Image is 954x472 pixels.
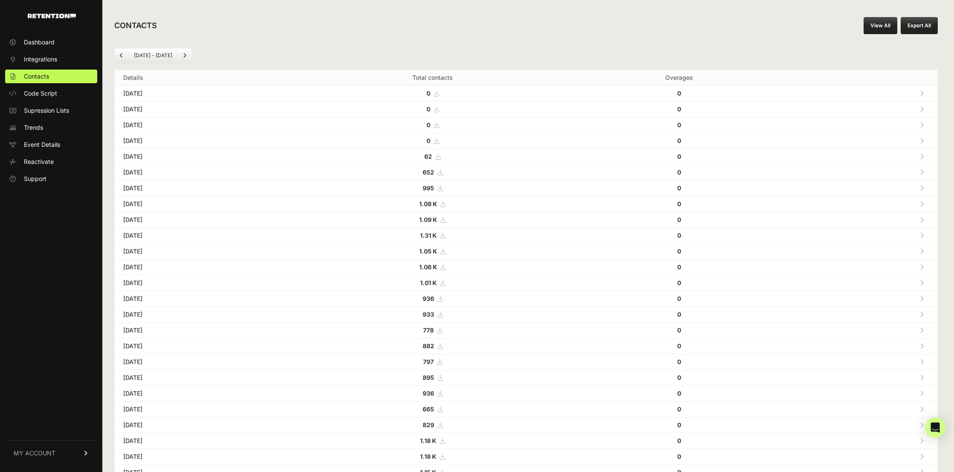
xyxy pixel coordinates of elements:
strong: 0 [677,153,681,160]
td: [DATE] [115,228,294,244]
strong: 665 [423,405,434,413]
a: 778 [423,326,442,334]
span: Trends [24,123,43,132]
strong: 0 [426,121,430,128]
strong: 62 [424,153,432,160]
strong: 0 [677,279,681,286]
strong: 0 [426,105,430,113]
a: Event Details [5,138,97,152]
a: 1.18 K [420,437,445,444]
strong: 0 [677,90,681,97]
img: Retention.com [28,14,76,18]
a: Next [178,49,191,62]
strong: 0 [677,453,681,460]
td: [DATE] [115,117,294,133]
strong: 652 [423,169,434,176]
strong: 882 [423,342,434,350]
strong: 797 [423,358,434,365]
strong: 0 [677,295,681,302]
a: 1.08 K [419,200,446,207]
strong: 933 [423,311,434,318]
a: Contacts [5,70,97,83]
td: [DATE] [115,149,294,165]
strong: 1.18 K [420,453,436,460]
div: Open Intercom Messenger [925,417,945,438]
a: Supression Lists [5,104,97,117]
td: [DATE] [115,323,294,338]
td: [DATE] [115,386,294,402]
td: [DATE] [115,181,294,196]
td: [DATE] [115,370,294,386]
a: 652 [423,169,443,176]
strong: 0 [677,248,681,255]
a: Support [5,172,97,186]
a: View All [864,17,897,34]
strong: 0 [677,232,681,239]
strong: 936 [423,390,434,397]
a: 665 [423,405,443,413]
button: Export All [901,17,938,34]
a: 933 [423,311,443,318]
span: Code Script [24,89,57,98]
th: Overages [571,70,787,86]
td: [DATE] [115,291,294,307]
strong: 1.31 K [420,232,437,239]
a: 797 [423,358,442,365]
td: [DATE] [115,417,294,433]
span: Supression Lists [24,106,69,115]
strong: 0 [677,421,681,428]
strong: 1.08 K [419,200,437,207]
span: Dashboard [24,38,55,47]
strong: 0 [677,405,681,413]
a: 1.09 K [419,216,446,223]
strong: 0 [677,263,681,271]
strong: 0 [677,105,681,113]
a: Dashboard [5,35,97,49]
td: [DATE] [115,196,294,212]
strong: 0 [677,326,681,334]
strong: 936 [423,295,434,302]
a: 936 [423,390,443,397]
strong: 0 [677,374,681,381]
td: [DATE] [115,354,294,370]
td: [DATE] [115,102,294,117]
a: 1.06 K [419,263,446,271]
strong: 0 [426,137,430,144]
strong: 0 [677,184,681,192]
td: [DATE] [115,165,294,181]
a: 1.31 K [420,232,445,239]
strong: 1.18 K [420,437,436,444]
a: 1.05 K [419,248,446,255]
td: [DATE] [115,86,294,102]
strong: 0 [677,169,681,176]
h2: CONTACTS [114,20,157,32]
strong: 895 [423,374,434,381]
strong: 0 [677,311,681,318]
strong: 1.05 K [419,248,437,255]
a: 882 [423,342,443,350]
a: MY ACCOUNT [5,440,97,466]
a: Previous [115,49,128,62]
td: [DATE] [115,449,294,465]
a: Code Script [5,87,97,100]
a: 62 [424,153,441,160]
span: Support [24,175,46,183]
a: 936 [423,295,443,302]
td: [DATE] [115,259,294,275]
td: [DATE] [115,212,294,228]
a: 995 [423,184,443,192]
strong: 0 [677,216,681,223]
td: [DATE] [115,133,294,149]
strong: 829 [423,421,434,428]
span: Contacts [24,72,49,81]
td: [DATE] [115,275,294,291]
a: 1.01 K [420,279,445,286]
a: 829 [423,421,443,428]
strong: 0 [677,200,681,207]
strong: 0 [677,390,681,397]
strong: 0 [677,121,681,128]
strong: 0 [426,90,430,97]
td: [DATE] [115,433,294,449]
a: Reactivate [5,155,97,169]
li: [DATE] - [DATE] [128,52,177,59]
